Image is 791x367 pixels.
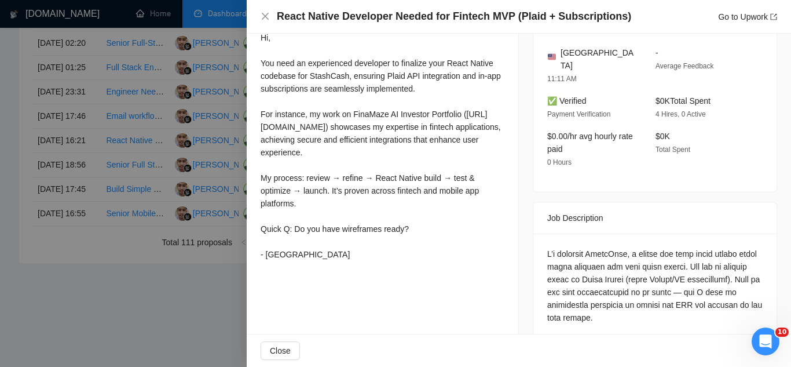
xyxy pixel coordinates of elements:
[547,96,587,106] span: ✅ Verified
[655,62,714,70] span: Average Feedback
[561,46,637,72] span: [GEOGRAPHIC_DATA]
[548,53,556,61] img: 🇺🇸
[655,48,658,57] span: -
[547,110,610,118] span: Payment Verification
[718,12,777,21] a: Go to Upworkexport
[261,341,300,360] button: Close
[547,75,577,83] span: 11:11 AM
[655,96,711,106] span: $0K Total Spent
[261,12,270,21] span: close
[277,9,631,24] h4: React Native Developer Needed for Fintech MVP (Plaid + Subscriptions)
[775,328,789,337] span: 10
[547,202,763,234] div: Job Description
[770,13,777,20] span: export
[655,110,706,118] span: 4 Hires, 0 Active
[547,132,633,154] span: $0.00/hr avg hourly rate paid
[261,31,504,261] div: Hi, You need an experienced developer to finalize your React Native codebase for StashCash, ensur...
[261,12,270,21] button: Close
[547,158,572,166] span: 0 Hours
[655,132,670,141] span: $0K
[270,344,291,357] span: Close
[655,146,690,154] span: Total Spent
[752,328,779,355] iframe: Intercom live chat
